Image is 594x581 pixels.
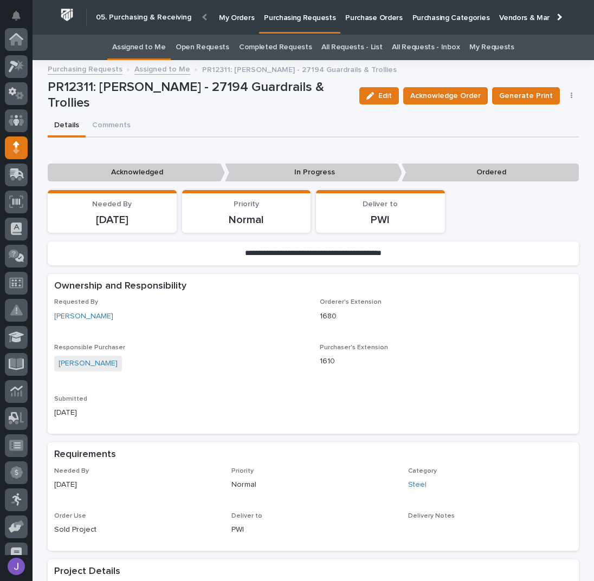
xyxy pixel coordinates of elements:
div: Notifications [14,11,28,28]
button: Edit [359,87,399,105]
p: Normal [189,213,305,226]
button: Notifications [5,4,28,27]
span: Deliver to [363,200,398,208]
button: users-avatar [5,555,28,578]
a: Completed Requests [239,35,312,60]
h2: Requirements [54,449,116,461]
button: Generate Print [492,87,560,105]
span: Edit [378,91,392,101]
button: Details [48,115,86,138]
span: Acknowledge Order [410,89,481,102]
p: Sold Project [54,524,218,536]
a: Assigned to Me [112,35,166,60]
a: Steel [408,479,427,491]
button: Acknowledge Order [403,87,488,105]
span: Priority [234,200,259,208]
span: Needed By [54,468,89,474]
a: Assigned to Me [134,62,190,75]
p: 1610 [320,356,572,367]
span: Orderer's Extension [320,299,382,305]
span: Responsible Purchaser [54,344,125,351]
a: All Requests - List [321,35,382,60]
p: [DATE] [54,407,307,419]
a: Open Requests [176,35,229,60]
img: Workspace Logo [57,5,77,25]
a: Purchasing Requests [48,62,122,75]
span: Needed By [92,200,132,208]
a: All Requests - Inbox [392,35,460,60]
p: PWI [322,213,438,226]
button: Comments [86,115,137,138]
a: [PERSON_NAME] [59,358,118,369]
p: PR12311: [PERSON_NAME] - 27194 Guardrails & Trollies [48,80,351,111]
a: My Requests [469,35,514,60]
p: PR12311: [PERSON_NAME] - 27194 Guardrails & Trollies [202,63,397,75]
h2: 05. Purchasing & Receiving [96,13,191,22]
p: Normal [231,479,396,491]
span: Priority [231,468,254,474]
p: PWI [231,524,396,536]
span: Order Use [54,513,86,519]
p: In Progress [225,164,402,181]
p: [DATE] [54,213,170,226]
p: Acknowledged [48,164,225,181]
h2: Project Details [54,566,120,578]
p: [DATE] [54,479,218,491]
span: Submitted [54,396,87,402]
a: [PERSON_NAME] [54,311,113,322]
span: Delivery Notes [408,513,455,519]
span: Generate Print [499,89,553,102]
span: Category [408,468,437,474]
h2: Ownership and Responsibility [54,280,186,292]
span: Requested By [54,299,98,305]
p: 1680 [320,311,572,322]
p: Ordered [402,164,579,181]
span: Purchaser's Extension [320,344,388,351]
span: Deliver to [231,513,262,519]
